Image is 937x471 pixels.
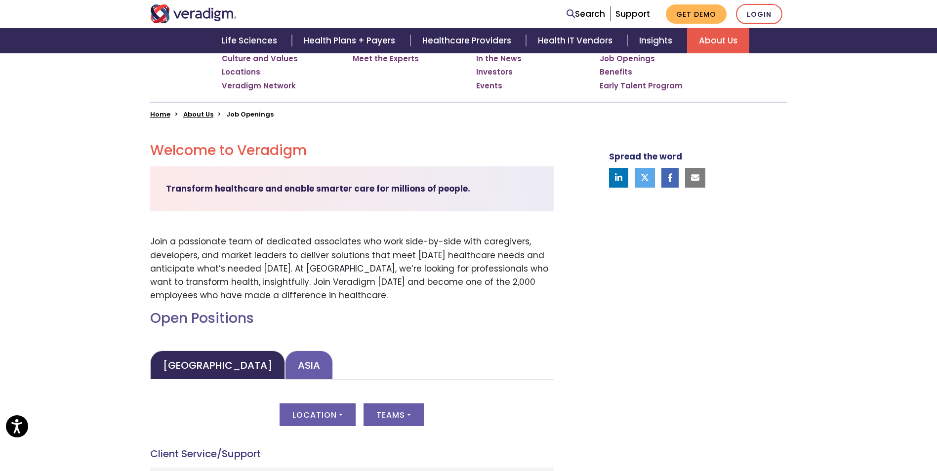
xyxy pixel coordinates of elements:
a: Events [476,81,502,91]
a: Investors [476,67,513,77]
button: Location [280,403,356,426]
a: Asia [285,351,333,380]
a: Support [615,8,650,20]
a: Get Demo [666,4,727,24]
h4: Client Service/Support [150,448,554,460]
strong: Transform healthcare and enable smarter care for millions of people. [166,183,470,195]
p: Join a passionate team of dedicated associates who work side-by-side with caregivers, developers,... [150,235,554,302]
a: Early Talent Program [600,81,683,91]
a: Insights [627,28,687,53]
a: [GEOGRAPHIC_DATA] [150,351,285,380]
a: Locations [222,67,260,77]
button: Teams [364,403,424,426]
img: Veradigm logo [150,4,237,23]
h2: Welcome to Veradigm [150,142,554,159]
a: Job Openings [600,54,655,64]
a: Life Sciences [210,28,292,53]
a: About Us [687,28,749,53]
a: Search [567,7,605,21]
a: Login [736,4,782,24]
a: Healthcare Providers [410,28,526,53]
a: Benefits [600,67,632,77]
strong: Spread the word [609,151,682,162]
a: Health IT Vendors [526,28,627,53]
a: Veradigm Network [222,81,296,91]
a: About Us [183,110,213,119]
a: Health Plans + Payers [292,28,410,53]
a: Home [150,110,170,119]
a: Meet the Experts [353,54,419,64]
h2: Open Positions [150,310,554,327]
a: Culture and Values [222,54,298,64]
a: In the News [476,54,522,64]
